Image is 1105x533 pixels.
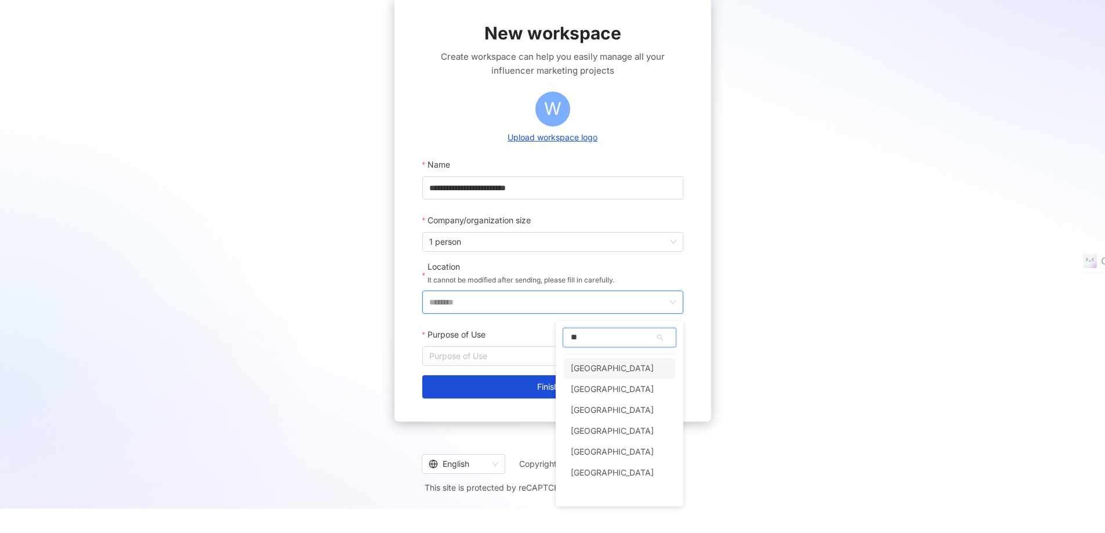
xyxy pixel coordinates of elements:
[519,457,683,471] span: Copyright © 2025 All Rights Reserved.
[422,375,683,398] button: Finished
[544,95,561,122] span: W
[429,233,676,251] span: 1 person
[504,131,601,144] button: Upload workspace logo
[422,209,539,232] label: Company/organization size
[427,274,614,286] p: It cannot be modified after sending, please fill in carefully.
[422,153,458,176] label: Name
[571,441,654,462] div: [GEOGRAPHIC_DATA]
[564,462,675,483] div: British Virgin Islands
[564,441,675,462] div: Gibraltar
[571,462,654,483] div: [GEOGRAPHIC_DATA]
[425,481,681,495] span: This site is protected by reCAPTCHA
[537,382,568,391] span: Finished
[429,455,488,473] div: English
[564,420,675,441] div: Congo-Brazzaville
[571,400,654,420] div: [GEOGRAPHIC_DATA]
[571,420,654,441] div: [GEOGRAPHIC_DATA]
[422,323,494,346] label: Purpose of Use
[564,400,675,420] div: Brunei
[669,299,676,306] span: down
[484,21,621,45] span: New workspace
[571,379,654,400] div: [GEOGRAPHIC_DATA]
[422,50,683,78] span: Create workspace can help you easily manage all your influencer marketing projects
[422,176,683,200] input: Name
[564,379,675,400] div: British Indian Ocean Territory
[564,358,675,379] div: Brazil
[571,358,654,379] div: [GEOGRAPHIC_DATA]
[427,261,614,273] div: Location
